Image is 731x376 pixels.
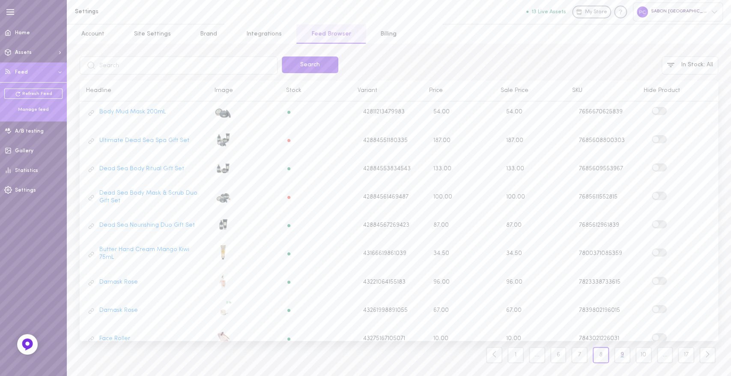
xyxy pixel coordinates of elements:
[366,24,411,44] a: Billing
[15,188,36,193] span: Settings
[506,137,523,144] span: 187.00
[99,278,138,286] a: Damask Rose
[506,335,521,342] span: 10.00
[99,137,189,145] a: Ultimate Dead Sea Spa Gift Set
[15,50,32,55] span: Assets
[636,347,652,363] a: 10
[433,335,448,342] span: 10.00
[494,87,566,95] div: Sale Price
[433,222,448,228] span: 87.00
[363,193,409,201] span: 42884561469487
[529,347,545,363] a: ...
[579,250,622,257] span: 7800371085359
[506,279,522,285] span: 96.00
[15,129,44,134] span: A/B testing
[4,107,63,113] div: Manage feed
[633,3,723,21] div: SABON [GEOGRAPHIC_DATA]
[579,307,620,314] span: 7839802196015
[506,194,525,200] span: 100.00
[351,87,423,95] div: Variant
[75,9,216,15] h1: Settings
[99,189,202,205] a: Dead Sea Body Mask & Scrub Duo Gift Set
[507,347,524,363] a: 1
[579,335,619,342] span: 7843021226031
[550,347,567,363] a: 6
[232,24,296,44] a: Integrations
[433,250,449,257] span: 34.50
[433,137,450,144] span: 187.00
[506,109,522,115] span: 54.00
[21,338,34,351] img: Feedback Button
[423,87,494,95] div: Price
[99,246,202,261] a: Butter Hand Cream Mango Kiwi 75mL
[433,307,448,314] span: 67.00
[15,30,30,36] span: Home
[657,347,673,363] a: ...
[526,9,572,15] a: 13 Live Assets
[80,56,277,74] input: Search
[579,109,623,115] span: 7656670625839
[579,194,618,200] span: 7685611552815
[566,87,637,95] div: SKU
[363,307,408,314] span: 43261998891055
[433,279,449,285] span: 96.00
[506,166,524,172] span: 133.00
[593,347,609,363] a: 8
[99,165,184,173] a: Dead Sea Body Ritual Gift Set
[80,87,208,95] div: Headline
[15,168,38,173] span: Statistics
[363,108,405,116] span: 42811213479983
[579,137,625,144] span: 7685608800303
[4,89,63,99] a: Refresh Feed
[571,347,588,363] a: 7
[506,222,522,228] span: 87.00
[433,109,449,115] span: 54.00
[363,335,405,343] span: 43275167105071
[433,194,452,200] span: 100.00
[15,148,33,154] span: Gallery
[363,165,411,173] span: 42884553834543
[99,335,130,343] a: Face Roller
[585,9,607,16] span: My Store
[614,6,627,18] div: Knowledge center
[15,70,28,75] span: Feed
[282,56,338,73] button: Search
[99,307,138,314] a: Damask Rose
[662,56,718,74] button: In Stock: All
[675,347,697,363] a: 17
[590,347,612,363] a: 8
[208,87,280,95] div: Image
[548,347,569,363] a: 6
[99,222,195,229] a: Dead Sea Nourishing Duo Gift Set
[296,24,365,44] a: Feed Browser
[579,166,623,172] span: 7685609553967
[433,166,451,172] span: 133.00
[505,347,526,363] a: 1
[506,307,522,314] span: 67.00
[363,250,406,258] span: 43166619861039
[614,347,630,363] a: 9
[579,279,621,285] span: 7823338733615
[363,278,406,286] span: 43221064155183
[579,222,619,228] span: 7685612961839
[363,222,409,229] span: 42884567269423
[572,6,611,18] a: My Store
[637,87,709,95] div: Hide Product
[569,347,590,363] a: 7
[185,24,232,44] a: Brand
[99,108,166,116] a: Body Mud Mask 200mL
[612,347,633,363] a: 9
[67,24,119,44] a: Account
[363,137,408,145] span: 42884551180335
[633,347,654,363] a: 10
[526,9,566,15] button: 13 Live Assets
[678,347,694,363] a: 17
[506,250,522,257] span: 34.50
[280,87,351,95] div: Stock
[119,24,185,44] a: Site Settings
